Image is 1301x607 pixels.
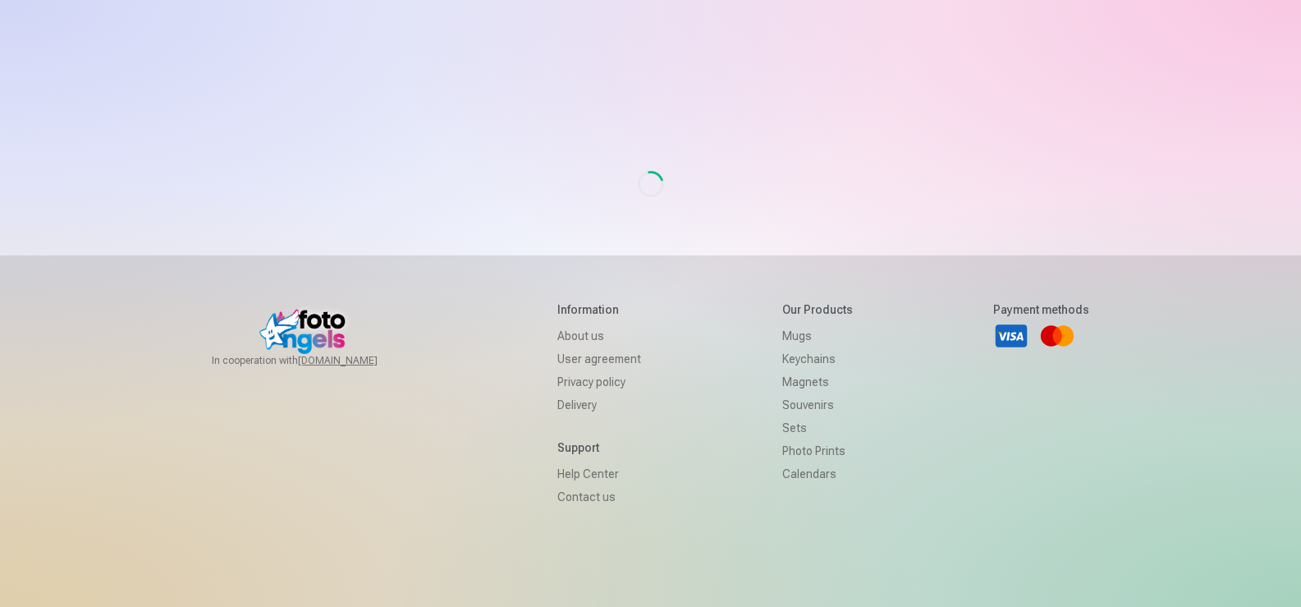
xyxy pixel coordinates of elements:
a: Visa [993,318,1029,354]
a: Souvenirs [782,393,853,416]
a: Photo prints [782,439,853,462]
a: Privacy policy [557,370,641,393]
a: Delivery [557,393,641,416]
a: About us [557,324,641,347]
a: Contact us [557,485,641,508]
h5: Our products [782,301,853,318]
a: Calendars [782,462,853,485]
h5: Payment methods [993,301,1089,318]
a: Mastercard [1039,318,1075,354]
a: Keychains [782,347,853,370]
a: User agreement [557,347,641,370]
h5: Information [557,301,641,318]
a: Magnets [782,370,853,393]
a: Mugs [782,324,853,347]
h5: Support [557,439,641,456]
a: Help Center [557,462,641,485]
span: In cooperation with [212,354,417,367]
a: Sets [782,416,853,439]
a: [DOMAIN_NAME] [298,354,417,367]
